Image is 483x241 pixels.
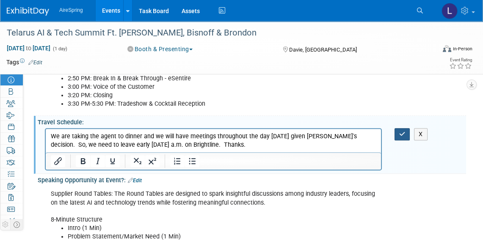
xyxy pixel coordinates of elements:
[105,155,120,167] button: Underline
[6,44,51,52] span: [DATE] [DATE]
[68,74,377,83] li: 2:50 PM: Break In & Break Through - eSentire
[7,7,49,16] img: ExhibitDay
[68,83,377,91] li: 3:00 PM: Voice of the Customer
[28,60,42,66] a: Edit
[400,44,472,57] div: Event Format
[51,155,65,167] button: Insert/edit link
[4,25,427,41] div: Telarus AI & Tech Summit Ft. [PERSON_NAME], Bisnoff & Brondon
[25,45,33,52] span: to
[52,46,67,52] span: (1 day)
[68,100,377,108] li: 3:30 PM-5:30 PM: Tradeshow & Cocktail Reception
[289,47,357,53] span: Davie, [GEOGRAPHIC_DATA]
[453,46,472,52] div: In-Person
[449,58,472,62] div: Event Rating
[91,155,105,167] button: Italic
[76,155,90,167] button: Bold
[46,129,381,152] iframe: Rich Text Area
[414,128,428,140] button: X
[442,3,458,19] img: Lisa Chow
[185,155,199,167] button: Bullet list
[11,219,23,230] td: Toggle Event Tabs
[68,224,377,233] li: Intro (1 Min)
[38,174,466,185] div: Speaking Opportunity at Event?:
[124,45,196,53] button: Booth & Presenting
[68,91,377,100] li: 3:20 PM: Closing
[38,116,466,126] div: Travel Schedule:
[170,155,185,167] button: Numbered list
[145,155,160,167] button: Superscript
[68,233,377,241] li: Problem Statement/Market Need (1 Min)
[443,45,451,52] img: Format-Inperson.png
[6,58,42,66] td: Tags
[0,219,11,230] td: Personalize Event Tab Strip
[128,178,142,183] a: Edit
[130,155,145,167] button: Subscript
[59,7,83,13] span: AireSpring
